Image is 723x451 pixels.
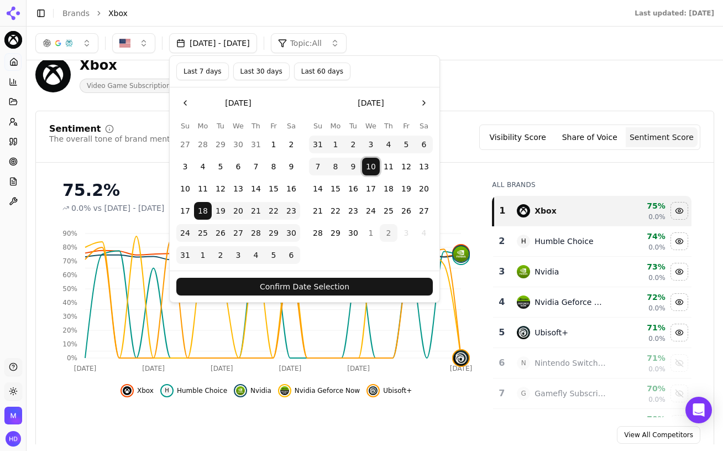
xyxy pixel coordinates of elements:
[380,202,397,220] button: Thursday, September 25th, 2025
[615,231,666,242] div: 74%
[62,340,77,348] tspan: 10%
[176,180,194,198] button: Sunday, August 10th, 2025
[383,386,412,395] span: Ubisoft+
[380,224,397,242] button: Today, Thursday, October 2nd, 2025
[265,202,282,220] button: Friday, August 22nd, 2025, selected
[108,8,128,19] span: Xbox
[4,407,22,424] button: Open organization switcher
[415,158,433,175] button: Saturday, September 13th, 2025
[415,94,433,112] button: Go to the Next Month
[380,121,397,131] th: Thursday
[212,136,229,153] button: Tuesday, July 29th, 2025
[309,121,327,131] th: Sunday
[6,431,21,447] button: Open user button
[497,265,506,278] div: 3
[327,224,344,242] button: Monday, September 29th, 2025
[4,31,22,49] button: Current brand: Xbox
[493,318,691,348] tr: 5ubisoft+Ubisoft+71%0.0%Hide ubisoft+ data
[194,246,212,264] button: Monday, September 1st, 2025, selected
[535,297,606,308] div: Nvidia Geforce Now
[344,136,362,153] button: Tuesday, September 2nd, 2025, selected
[517,265,530,278] img: nvidia
[615,322,666,333] div: 71%
[635,9,714,18] div: Last updated: [DATE]
[176,202,194,220] button: Sunday, August 17th, 2025
[212,158,229,175] button: Tuesday, August 5th, 2025
[176,63,229,80] button: Last 7 days
[282,121,300,131] th: Saturday
[535,236,593,247] div: Humble Choice
[295,386,360,395] span: Nvidia Geforce Now
[648,212,666,221] span: 0.0%
[327,121,344,131] th: Monday
[194,158,212,175] button: Monday, August 4th, 2025
[497,387,506,400] div: 7
[493,348,691,379] tr: 6NNintendo Switch Online + Expansion Pack71%0.0%Show nintendo switch online + expansion pack data
[119,38,130,49] img: United States
[397,136,415,153] button: Friday, September 5th, 2025, selected
[80,79,208,93] span: Video Game Subscription Services
[212,180,229,198] button: Tuesday, August 12th, 2025
[194,180,212,198] button: Monday, August 11th, 2025
[62,271,77,279] tspan: 60%
[327,136,344,153] button: Monday, September 1st, 2025, selected
[344,121,362,131] th: Tuesday
[282,202,300,220] button: Saturday, August 23rd, 2025, selected
[265,121,282,131] th: Friday
[194,202,212,220] button: Monday, August 18th, 2025, selected
[517,204,530,217] img: xbox
[497,356,506,370] div: 6
[62,313,77,320] tspan: 30%
[369,386,378,395] img: ubisoft+
[49,133,210,144] div: The overall tone of brand mentions by AI.
[497,235,506,248] div: 2
[236,386,245,395] img: nvidia
[294,63,350,80] button: Last 60 days
[62,285,77,293] tspan: 50%
[229,136,247,153] button: Wednesday, July 30th, 2025
[615,200,666,211] div: 75%
[554,127,626,147] button: Share of Voice
[282,224,300,242] button: Saturday, August 30th, 2025, selected
[290,38,322,49] span: Topic: All
[279,365,302,372] tspan: [DATE]
[123,386,132,395] img: xbox
[344,202,362,220] button: Tuesday, September 23rd, 2025
[265,224,282,242] button: Friday, August 29th, 2025, selected
[176,121,300,264] table: August 2025
[453,350,469,366] img: ubisoft+
[49,125,101,133] div: Sentiment
[499,204,506,217] div: 1
[176,278,433,296] button: Confirm Date Selection
[615,383,666,394] div: 70%
[62,326,77,334] tspan: 20%
[327,180,344,198] button: Monday, September 15th, 2025
[265,180,282,198] button: Friday, August 15th, 2025
[380,136,397,153] button: Thursday, September 4th, 2025, selected
[362,136,380,153] button: Wednesday, September 3rd, 2025, selected
[62,9,90,18] a: Brands
[493,379,691,409] tr: 7GGamefly Subscription70%0.0%Show gamefly subscription data
[493,409,691,439] tr: 70%Show playstation data
[176,121,194,131] th: Sunday
[4,407,22,424] img: M2E
[194,136,212,153] button: Monday, July 28th, 2025
[229,246,247,264] button: Wednesday, September 3rd, 2025, selected
[535,388,606,399] div: Gamefly Subscription
[482,127,554,147] button: Visibility Score
[648,334,666,343] span: 0.0%
[535,327,568,338] div: Ubisoft+
[380,158,397,175] button: Thursday, September 11th, 2025
[176,158,194,175] button: Sunday, August 3rd, 2025
[212,224,229,242] button: Tuesday, August 26th, 2025, selected
[309,224,327,242] button: Sunday, September 28th, 2025
[327,158,344,175] button: Monday, September 8th, 2025, selected
[229,180,247,198] button: Wednesday, August 13th, 2025
[282,180,300,198] button: Saturday, August 16th, 2025
[397,202,415,220] button: Friday, September 26th, 2025
[344,224,362,242] button: Tuesday, September 30th, 2025
[194,121,212,131] th: Monday
[535,266,559,277] div: Nvidia
[282,158,300,175] button: Saturday, August 9th, 2025
[229,158,247,175] button: Wednesday, August 6th, 2025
